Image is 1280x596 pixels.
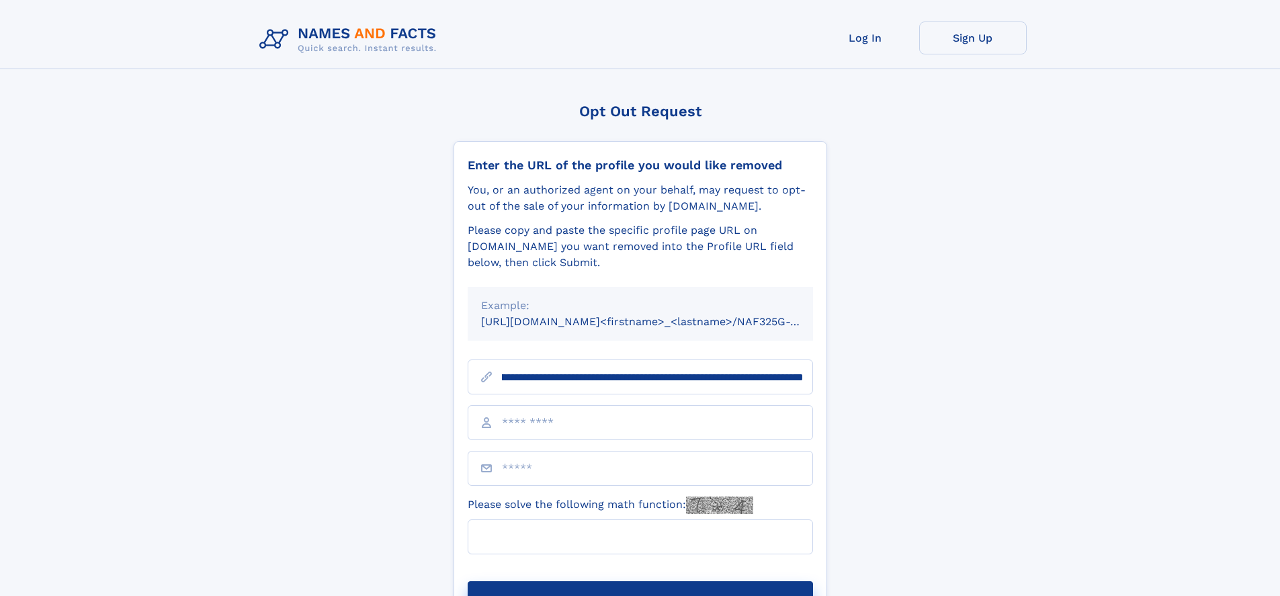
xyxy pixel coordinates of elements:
[468,182,813,214] div: You, or an authorized agent on your behalf, may request to opt-out of the sale of your informatio...
[812,22,919,54] a: Log In
[481,315,839,328] small: [URL][DOMAIN_NAME]<firstname>_<lastname>/NAF325G-xxxxxxxx
[468,222,813,271] div: Please copy and paste the specific profile page URL on [DOMAIN_NAME] you want removed into the Pr...
[481,298,800,314] div: Example:
[254,22,447,58] img: Logo Names and Facts
[454,103,827,120] div: Opt Out Request
[919,22,1027,54] a: Sign Up
[468,497,753,514] label: Please solve the following math function:
[468,158,813,173] div: Enter the URL of the profile you would like removed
